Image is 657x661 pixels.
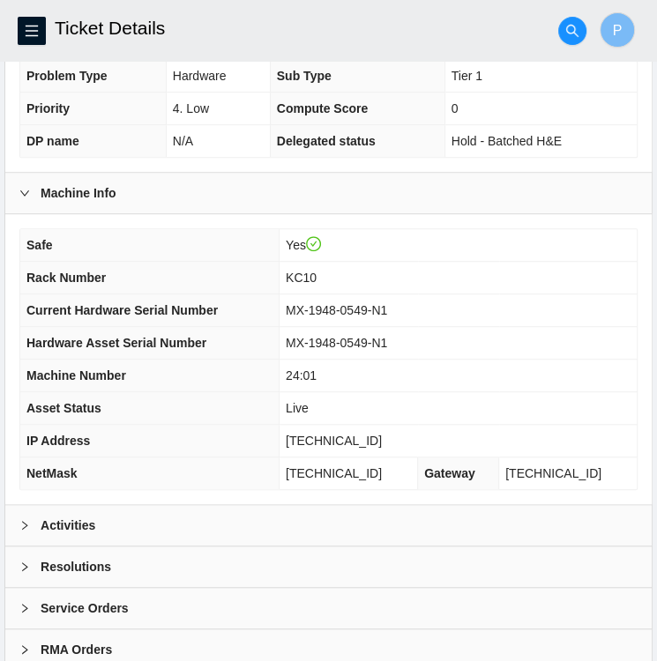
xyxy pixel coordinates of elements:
[5,588,652,628] div: Service Orders
[286,303,387,317] span: MX-1948-0549-N1
[41,516,95,535] b: Activities
[26,134,79,148] span: DP name
[173,69,227,83] span: Hardware
[19,561,30,572] span: right
[26,303,218,317] span: Current Hardware Serial Number
[424,466,475,480] span: Gateway
[452,101,459,115] span: 0
[173,101,209,115] span: 4. Low
[173,134,193,148] span: N/A
[41,598,129,618] b: Service Orders
[505,466,601,480] span: [TECHNICAL_ID]
[286,434,382,448] span: [TECHNICAL_ID]
[286,368,317,382] span: 24:01
[26,368,126,382] span: Machine Number
[613,19,623,41] span: P
[19,520,30,531] span: right
[558,17,586,45] button: search
[41,640,112,659] b: RMA Orders
[286,271,317,285] span: KC10
[19,188,30,198] span: right
[5,546,652,587] div: Resolutions
[5,505,652,546] div: Activities
[19,24,45,38] span: menu
[286,336,387,350] span: MX-1948-0549-N1
[600,12,635,48] button: P
[26,69,108,83] span: Problem Type
[19,603,30,613] span: right
[26,401,101,415] span: Asset Status
[26,466,78,480] span: NetMask
[286,466,382,480] span: [TECHNICAL_ID]
[26,336,206,350] span: Hardware Asset Serial Number
[41,557,111,576] b: Resolutions
[277,134,376,148] span: Delegated status
[26,434,90,448] span: IP Address
[452,69,482,83] span: Tier 1
[277,69,332,83] span: Sub Type
[26,238,53,252] span: Safe
[26,101,70,115] span: Priority
[452,134,562,148] span: Hold - Batched H&E
[277,101,368,115] span: Compute Score
[19,644,30,655] span: right
[5,173,652,213] div: Machine Info
[286,401,309,415] span: Live
[41,183,116,203] b: Machine Info
[559,24,586,38] span: search
[286,238,321,252] span: Yes
[306,236,322,252] span: check-circle
[18,17,46,45] button: menu
[26,271,106,285] span: Rack Number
